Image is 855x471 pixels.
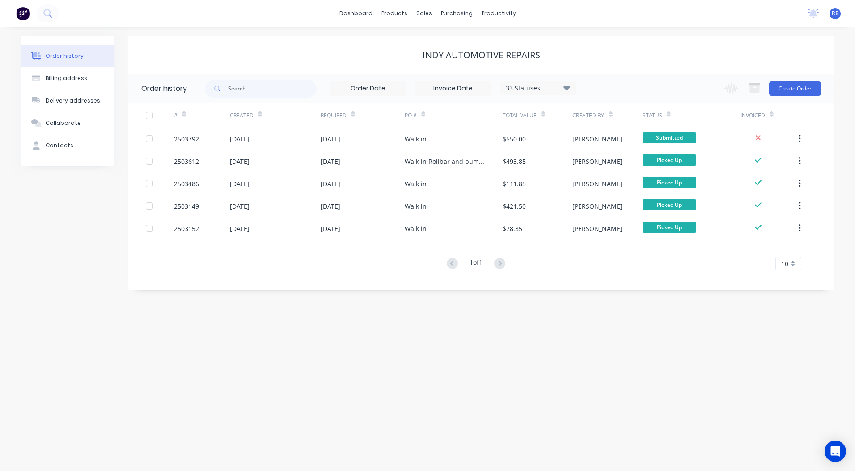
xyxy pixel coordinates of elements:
div: 1 of 1 [470,257,483,270]
div: Walk in Rollbar and bumper [405,157,485,166]
div: [DATE] [321,134,340,144]
div: products [377,7,412,20]
div: Billing address [46,74,87,82]
div: Total Value [503,103,572,128]
div: Required [321,103,405,128]
div: 2503152 [174,224,199,233]
button: Order history [21,45,114,67]
a: dashboard [335,7,377,20]
span: Picked Up [643,222,696,233]
span: RB [832,9,839,17]
div: [DATE] [230,157,250,166]
div: [DATE] [230,179,250,188]
div: Created [230,103,321,128]
div: Open Intercom Messenger [825,441,846,462]
div: 2503792 [174,134,199,144]
div: Collaborate [46,119,81,127]
div: # [174,111,178,120]
div: Invoiced [741,103,796,128]
div: Status [643,103,741,128]
div: [PERSON_NAME] [572,201,622,211]
div: [DATE] [230,201,250,211]
div: [PERSON_NAME] [572,157,622,166]
div: [DATE] [230,224,250,233]
div: Walk in [405,134,427,144]
div: Created By [572,103,642,128]
div: 2503486 [174,179,199,188]
input: Order Date [330,82,406,95]
div: [PERSON_NAME] [572,179,622,188]
div: $111.85 [503,179,526,188]
div: $421.50 [503,201,526,211]
div: productivity [477,7,521,20]
div: [DATE] [321,157,340,166]
input: Invoice Date [415,82,491,95]
div: Created [230,111,254,120]
div: Invoiced [741,111,765,120]
div: Required [321,111,347,120]
button: Billing address [21,67,114,90]
div: 33 Statuses [500,83,576,93]
div: sales [412,7,436,20]
div: [DATE] [321,201,340,211]
div: Indy Automotive Repairs [423,50,540,60]
span: 10 [781,259,788,269]
div: Walk in [405,179,427,188]
div: $550.00 [503,134,526,144]
div: Status [643,111,662,120]
div: Total Value [503,111,537,120]
div: PO # [405,103,503,128]
div: Order history [141,83,187,94]
img: Factory [16,7,30,20]
span: Picked Up [643,154,696,166]
input: Search... [228,80,317,98]
div: [DATE] [321,224,340,233]
div: # [174,103,230,128]
div: Created By [572,111,604,120]
button: Delivery addresses [21,90,114,112]
div: 2503149 [174,201,199,211]
div: Walk in [405,201,427,211]
span: Picked Up [643,199,696,210]
div: Order history [46,52,84,60]
div: Delivery addresses [46,97,100,105]
div: 2503612 [174,157,199,166]
div: $493.85 [503,157,526,166]
div: Contacts [46,141,73,150]
div: Walk in [405,224,427,233]
div: [DATE] [321,179,340,188]
button: Create Order [769,81,821,96]
span: Submitted [643,132,696,143]
div: [PERSON_NAME] [572,134,622,144]
div: PO # [405,111,417,120]
span: Picked Up [643,177,696,188]
button: Contacts [21,134,114,157]
div: purchasing [436,7,477,20]
div: [PERSON_NAME] [572,224,622,233]
button: Collaborate [21,112,114,134]
div: [DATE] [230,134,250,144]
div: $78.85 [503,224,522,233]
